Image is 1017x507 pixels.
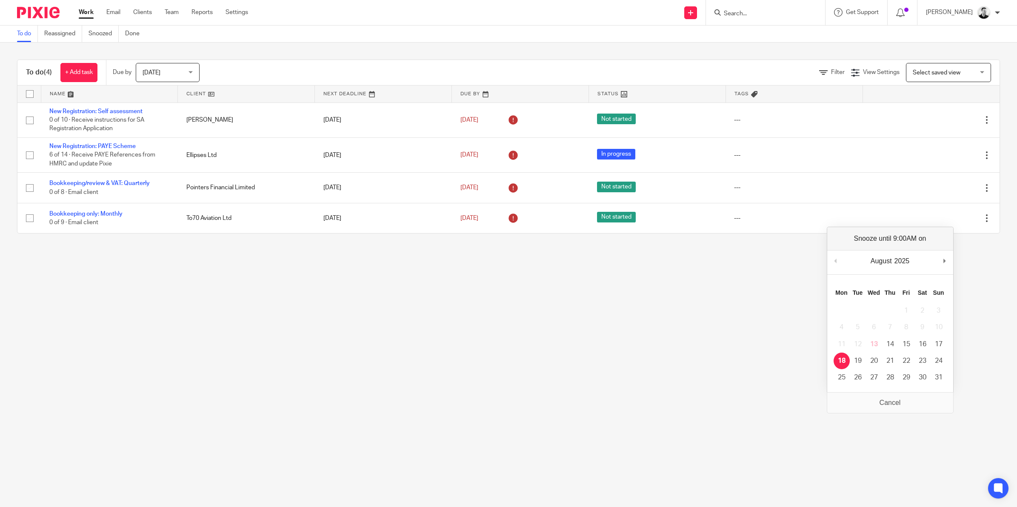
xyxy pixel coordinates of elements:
a: Settings [226,8,248,17]
a: Done [125,26,146,42]
abbr: Friday [903,289,910,296]
a: Reassigned [44,26,82,42]
span: [DATE] [460,185,478,191]
abbr: Monday [835,289,847,296]
a: Reports [191,8,213,17]
span: Filter [831,69,845,75]
abbr: Wednesday [868,289,880,296]
button: 24 [931,353,947,369]
td: To70 Aviation Ltd [178,203,315,233]
button: 31 [931,369,947,386]
a: + Add task [60,63,97,82]
span: 0 of 8 · Email client [49,189,98,195]
td: Pointers Financial Limited [178,173,315,203]
a: Email [106,8,120,17]
input: Search [723,10,800,18]
button: 22 [898,353,914,369]
button: Next Month [940,255,949,268]
a: New Registration: Self assessment [49,108,143,114]
button: 20 [866,353,882,369]
img: Pixie [17,7,60,18]
div: --- [734,116,854,124]
button: 21 [882,353,898,369]
span: 6 of 14 · Receive PAYE References from HMRC and update Pixie [49,152,155,167]
div: --- [734,183,854,192]
button: 28 [882,369,898,386]
span: [DATE] [460,117,478,123]
span: View Settings [863,69,900,75]
p: [PERSON_NAME] [926,8,973,17]
button: 23 [914,353,931,369]
span: Select saved view [913,70,960,76]
button: 30 [914,369,931,386]
div: 2025 [893,255,911,268]
img: Dave_2025.jpg [977,6,991,20]
button: 29 [898,369,914,386]
button: 19 [850,353,866,369]
a: Clients [133,8,152,17]
span: [DATE] [460,152,478,158]
td: [DATE] [315,203,452,233]
div: --- [734,151,854,160]
abbr: Saturday [918,289,927,296]
span: Not started [597,212,636,222]
button: 26 [850,369,866,386]
div: --- [734,214,854,222]
div: August [869,255,893,268]
a: New Registration: PAYE Scheme [49,143,136,149]
span: [DATE] [143,70,160,76]
a: To do [17,26,38,42]
abbr: Tuesday [853,289,863,296]
span: Tags [734,91,749,96]
button: Previous Month [831,255,840,268]
td: [DATE] [315,137,452,172]
a: Bookkeeping/review & VAT: Quarterly [49,180,150,186]
span: 0 of 9 · Email client [49,219,98,225]
button: 27 [866,369,882,386]
td: [DATE] [315,103,452,137]
td: Ellipses Ltd [178,137,315,172]
button: 17 [931,336,947,353]
button: 18 [834,353,850,369]
a: Snoozed [89,26,119,42]
a: Team [165,8,179,17]
button: 14 [882,336,898,353]
button: 16 [914,336,931,353]
span: [DATE] [460,215,478,221]
button: 15 [898,336,914,353]
span: In progress [597,149,635,160]
p: Due by [113,68,131,77]
span: Not started [597,182,636,192]
abbr: Thursday [885,289,895,296]
a: Work [79,8,94,17]
a: Bookkeeping only: Monthly [49,211,123,217]
span: (4) [44,69,52,76]
span: Not started [597,114,636,124]
button: 25 [834,369,850,386]
span: Get Support [846,9,879,15]
h1: To do [26,68,52,77]
span: 0 of 10 · Receive instructions for SA Registration Application [49,117,144,132]
td: [PERSON_NAME] [178,103,315,137]
abbr: Sunday [933,289,944,296]
td: [DATE] [315,173,452,203]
